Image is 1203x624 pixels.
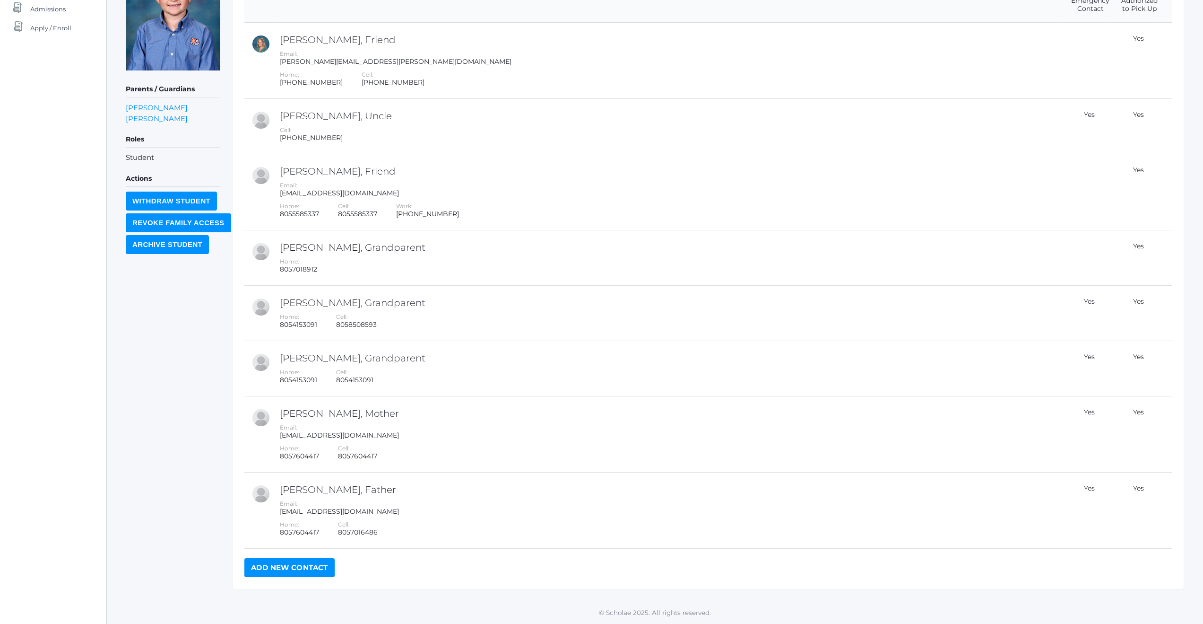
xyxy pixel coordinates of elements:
[1062,286,1112,341] td: Yes
[1112,99,1160,154] td: Yes
[1112,396,1160,473] td: Yes
[251,408,270,427] div: Amber Reid
[396,202,413,210] label: Work:
[280,521,299,528] label: Home:
[336,369,348,376] label: Cell:
[280,452,319,460] div: 8057604417
[338,521,350,528] label: Cell:
[30,18,71,37] span: Apply / Enroll
[126,102,188,113] a: [PERSON_NAME]
[1112,230,1160,286] td: Yes
[280,182,297,189] label: Email:
[280,484,1059,495] h2: [PERSON_NAME], Father
[280,166,1059,176] h2: [PERSON_NAME], Friend
[338,528,378,536] div: 8057016486
[280,134,343,142] div: [PHONE_NUMBER]
[396,210,459,218] div: [PHONE_NUMBER]
[280,50,297,57] label: Email:
[338,202,350,210] label: Cell:
[362,71,373,78] label: Cell:
[1062,396,1112,473] td: Yes
[280,445,299,452] label: Home:
[1062,99,1112,154] td: Yes
[280,58,1059,66] div: [PERSON_NAME][EMAIL_ADDRESS][PERSON_NAME][DOMAIN_NAME]
[336,313,348,320] label: Cell:
[126,213,231,232] input: Revoke Family Access
[251,353,270,372] div: Debbie Wolff
[126,132,220,148] h5: Roles
[280,79,343,87] div: [PHONE_NUMBER]
[338,210,377,218] div: 8055585337
[126,192,217,211] input: Withdraw Student
[280,126,292,133] label: Cell:
[280,528,319,536] div: 8057604417
[107,608,1203,617] p: © Scholae 2025. All rights reserved.
[251,298,270,316] div: Kelli Reid
[362,79,424,87] div: [PHONE_NUMBER]
[280,210,319,218] div: 8055585337
[280,111,1059,121] h2: [PERSON_NAME], Uncle
[280,258,299,265] label: Home:
[280,431,1059,439] div: [EMAIL_ADDRESS][DOMAIN_NAME]
[1062,341,1112,396] td: Yes
[126,113,188,124] a: [PERSON_NAME]
[280,35,1059,45] h2: [PERSON_NAME], Friend
[280,376,317,384] div: 8054153091
[1062,473,1112,549] td: Yes
[251,35,270,53] div: Maureen Doyle
[1112,473,1160,549] td: Yes
[280,265,317,273] div: 8057018912
[338,445,350,452] label: Cell:
[280,369,299,376] label: Home:
[1112,341,1160,396] td: Yes
[280,189,1059,197] div: [EMAIL_ADDRESS][DOMAIN_NAME]
[280,353,1059,363] h2: [PERSON_NAME], Grandparent
[251,166,270,185] div: Anna Honeyman
[280,313,299,320] label: Home:
[244,558,335,577] a: Add New Contact
[126,235,209,254] input: Archive Student
[280,408,1059,419] h2: [PERSON_NAME], Mother
[1112,154,1160,230] td: Yes
[280,202,299,210] label: Home:
[251,484,270,503] div: Andrew Reid
[280,500,297,507] label: Email:
[280,298,1059,308] h2: [PERSON_NAME], Grandparent
[1112,286,1160,341] td: Yes
[280,424,297,431] label: Email:
[280,508,1059,516] div: [EMAIL_ADDRESS][DOMAIN_NAME]
[126,171,220,187] h5: Actions
[280,242,1059,253] h2: [PERSON_NAME], Grandparent
[338,452,377,460] div: 8057604417
[336,321,377,329] div: 8058508593
[336,376,373,384] div: 8054153091
[280,321,317,329] div: 8054153091
[126,152,220,163] li: Student
[126,81,220,97] h5: Parents / Guardians
[280,71,299,78] label: Home:
[1112,23,1160,99] td: Yes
